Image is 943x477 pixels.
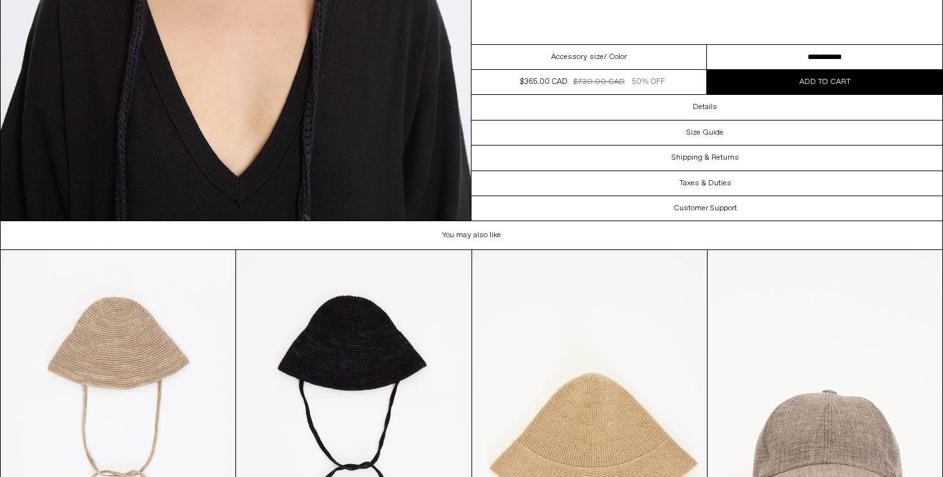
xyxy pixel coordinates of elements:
[693,103,717,112] h3: Details
[672,153,739,162] h3: Shipping & Returns
[520,77,567,88] div: $365.00 CAD
[799,78,851,88] span: Add to cart
[679,179,731,188] h3: Taxes & Duties
[604,51,627,63] span: / Color
[632,77,665,88] div: 50% OFF
[1,221,943,250] h1: You may also like
[573,77,625,88] div: $730.00 CAD
[707,71,942,95] button: Add to cart
[551,51,604,63] span: Accessory size
[674,204,737,213] h3: Customer Support
[686,128,724,137] h3: Size Guide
